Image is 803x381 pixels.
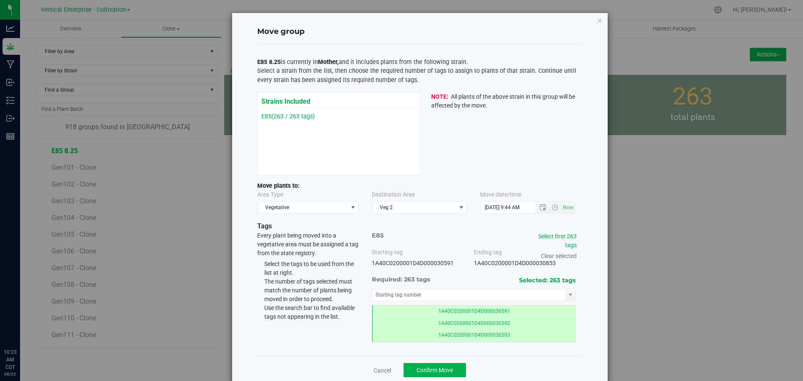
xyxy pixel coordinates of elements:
p: Select a strain from the list, then choose the required number of tags to assign to plants of tha... [257,66,583,84]
a: Cancel [373,366,391,375]
span: Strains Included [261,93,310,105]
li: The number of tags selected must match the number of plants being moved in order to proceed. [264,277,359,304]
a: Select first 263 tags [538,233,577,248]
iframe: Resource center [8,314,33,339]
a: E85 [261,113,315,120]
p: is currently in and it includes plants from the following [257,58,583,67]
span: (263 / 263 tags) [271,113,315,120]
span: select [348,202,358,213]
button: Confirm Move [404,363,466,377]
span: strain. [451,59,468,66]
label: Starting tag [372,248,403,257]
span: Open the time view [548,204,562,211]
td: 1A40C0200001D4D000030592 [372,317,576,330]
span: select [456,202,467,213]
a: Clear selected [541,253,577,259]
label: Destination Area [372,190,415,199]
span: Vegetative [258,202,348,213]
span: 1A40C0200001D4D000030853 [474,260,556,266]
span: Selected: 263 tags [519,276,576,284]
span: Confirm Move [417,367,453,373]
span: Mother, [318,59,339,66]
span: E85 8.25 [257,59,281,66]
td: 1A40C0200001D4D000030594 [372,342,576,354]
span: Set Current date [561,202,575,214]
td: 1A40C0200001D4D000030593 [372,330,576,342]
span: Every plant being moved into a vegetative area must be assigned a tag from the state registry. [257,232,359,321]
span: Open the date view [536,204,550,211]
label: Area Type [257,190,283,199]
span: Required: 263 tags [372,276,430,283]
p: Tags [257,221,583,231]
td: 1A40C0200001D4D000030591 [372,305,576,317]
span: 1A40C0200001D4D000030591 [372,260,454,266]
li: Use the search bar to find available tags not appearing in the list. [264,304,359,321]
label: Move date/time [480,190,521,199]
input: Starting tag number [372,289,565,301]
h4: Move group [257,26,583,37]
li: Select the tags to be used from the list at right. [264,260,359,277]
span: select [565,289,575,301]
span: Move plants to: [257,182,299,189]
span: All plants of the above strain in this group will be affected by the move. [431,93,575,109]
label: Ending tag [474,248,502,257]
iframe: Resource center unread badge [25,313,35,323]
span: Veg 2 [373,202,456,213]
span: E85 [372,232,384,239]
